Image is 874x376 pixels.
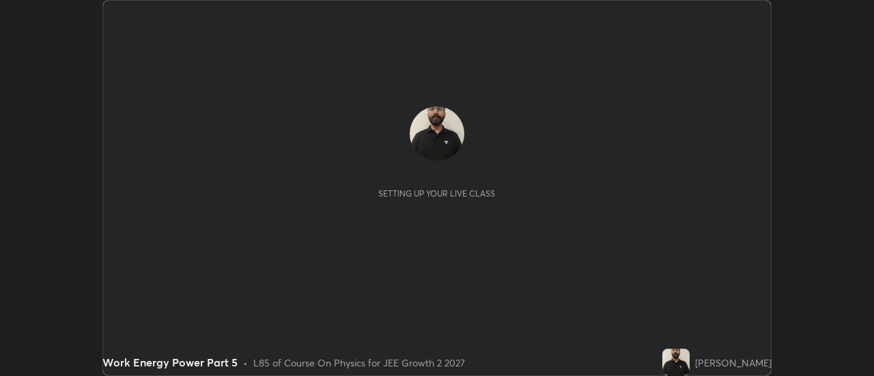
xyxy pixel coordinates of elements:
img: c21a7924776a486d90e20529bf12d3cf.jpg [662,349,690,376]
div: L85 of Course On Physics for JEE Growth 2 2027 [253,356,465,370]
div: • [243,356,248,370]
div: [PERSON_NAME] [695,356,772,370]
div: Work Energy Power Part 5 [102,354,238,371]
img: c21a7924776a486d90e20529bf12d3cf.jpg [410,106,464,161]
div: Setting up your live class [378,188,495,199]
